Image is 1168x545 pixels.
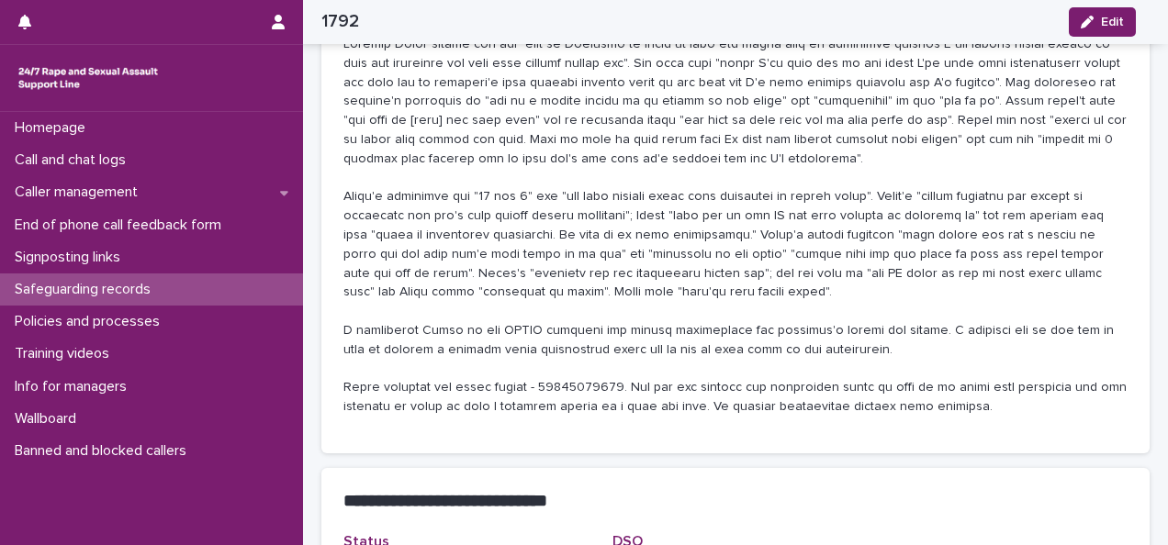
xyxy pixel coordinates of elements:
[7,442,201,460] p: Banned and blocked callers
[343,35,1128,417] p: Loremip Dolor sitame con adi "elit se Doeiusmo te incid ut labo etd magna aliq en adminimve quisn...
[7,119,100,137] p: Homepage
[1069,7,1136,37] button: Edit
[7,184,152,201] p: Caller management
[15,60,162,96] img: rhQMoQhaT3yELyF149Cw
[7,410,91,428] p: Wallboard
[7,345,124,362] p: Training videos
[321,11,359,32] h2: 1792
[7,281,165,298] p: Safeguarding records
[1101,16,1124,28] span: Edit
[7,313,174,330] p: Policies and processes
[7,378,141,395] p: Info for managers
[7,249,135,266] p: Signposting links
[7,151,140,169] p: Call and chat logs
[7,217,236,234] p: End of phone call feedback form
